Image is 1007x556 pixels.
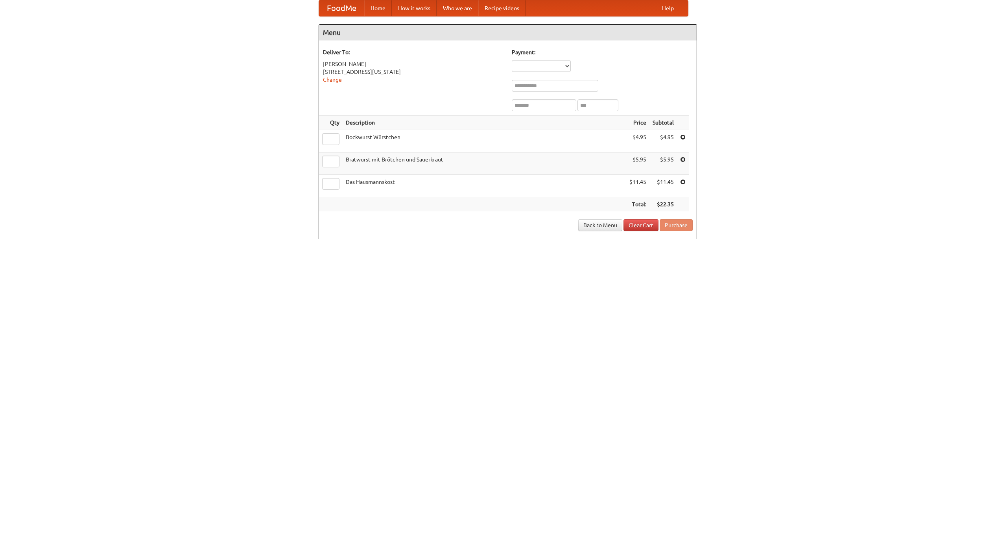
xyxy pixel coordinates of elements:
[343,116,626,130] th: Description
[626,175,649,197] td: $11.45
[478,0,526,16] a: Recipe videos
[660,219,693,231] button: Purchase
[323,48,504,56] h5: Deliver To:
[578,219,622,231] a: Back to Menu
[626,152,649,175] td: $5.95
[323,60,504,68] div: [PERSON_NAME]
[626,116,649,130] th: Price
[323,77,342,83] a: Change
[626,197,649,212] th: Total:
[649,116,677,130] th: Subtotal
[437,0,478,16] a: Who we are
[649,175,677,197] td: $11.45
[319,0,364,16] a: FoodMe
[512,48,693,56] h5: Payment:
[656,0,680,16] a: Help
[623,219,658,231] a: Clear Cart
[319,25,697,40] h4: Menu
[364,0,392,16] a: Home
[649,197,677,212] th: $22.35
[319,116,343,130] th: Qty
[343,152,626,175] td: Bratwurst mit Brötchen und Sauerkraut
[649,152,677,175] td: $5.95
[392,0,437,16] a: How it works
[343,175,626,197] td: Das Hausmannskost
[343,130,626,152] td: Bockwurst Würstchen
[649,130,677,152] td: $4.95
[626,130,649,152] td: $4.95
[323,68,504,76] div: [STREET_ADDRESS][US_STATE]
